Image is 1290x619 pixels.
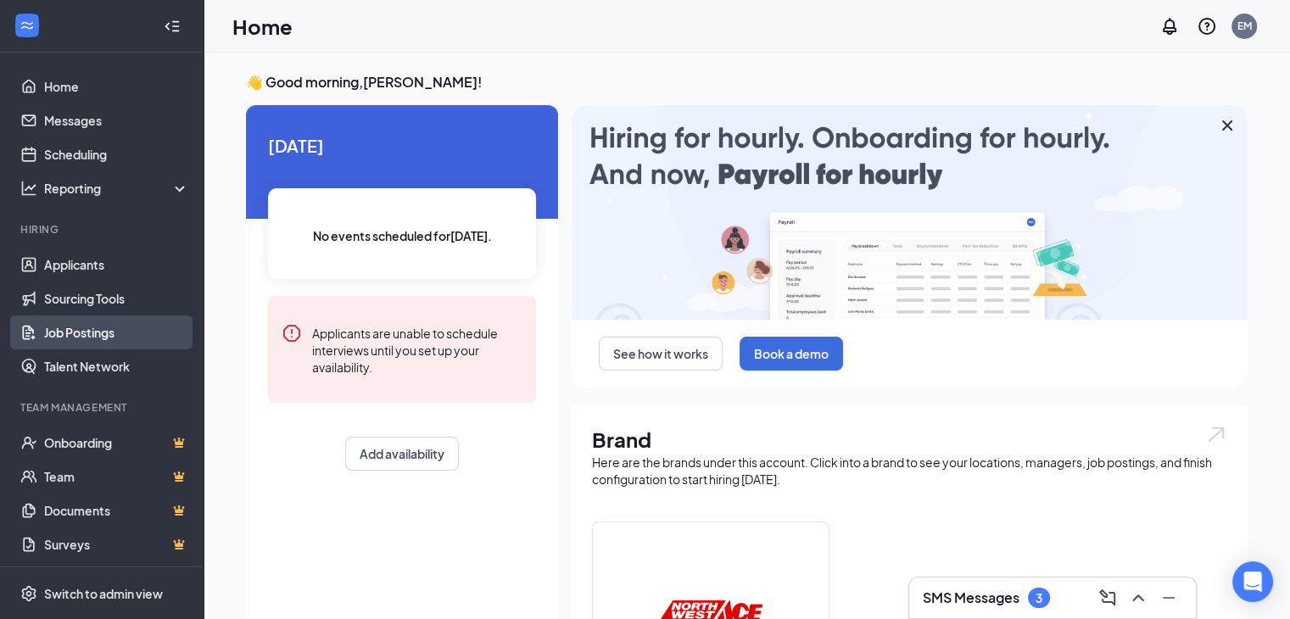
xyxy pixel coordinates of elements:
div: EM [1237,19,1252,33]
a: Talent Network [44,349,189,383]
a: DocumentsCrown [44,494,189,527]
svg: Error [282,323,302,343]
svg: Notifications [1159,16,1180,36]
div: Hiring [20,222,186,237]
button: Add availability [345,437,459,471]
svg: Minimize [1159,588,1179,608]
button: ComposeMessage [1094,584,1121,611]
a: Applicants [44,248,189,282]
h1: Brand [592,425,1227,454]
svg: WorkstreamLogo [19,17,36,34]
h3: 👋 Good morning, [PERSON_NAME] ! [246,73,1248,92]
h3: SMS Messages [923,588,1019,607]
button: See how it works [599,337,723,371]
svg: ChevronUp [1128,588,1148,608]
div: Open Intercom Messenger [1232,561,1273,602]
a: Scheduling [44,137,189,171]
div: 3 [1036,591,1042,605]
button: ChevronUp [1125,584,1152,611]
a: Home [44,70,189,103]
svg: Settings [20,585,37,602]
div: Here are the brands under this account. Click into a brand to see your locations, managers, job p... [592,454,1227,488]
svg: Cross [1217,115,1237,136]
div: Switch to admin view [44,585,163,602]
a: Sourcing Tools [44,282,189,315]
a: SurveysCrown [44,527,189,561]
span: No events scheduled for [DATE] . [313,226,492,245]
div: Team Management [20,400,186,415]
img: payroll-large.gif [572,105,1248,320]
button: Book a demo [740,337,843,371]
a: TeamCrown [44,460,189,494]
img: open.6027fd2a22e1237b5b06.svg [1205,425,1227,444]
a: Job Postings [44,315,189,349]
div: Reporting [44,180,190,197]
button: Minimize [1155,584,1182,611]
svg: ComposeMessage [1097,588,1118,608]
a: OnboardingCrown [44,426,189,460]
svg: Analysis [20,180,37,197]
svg: Collapse [164,18,181,35]
svg: QuestionInfo [1197,16,1217,36]
div: Applicants are unable to schedule interviews until you set up your availability. [312,323,522,376]
span: [DATE] [268,132,536,159]
h1: Home [232,12,293,41]
a: Messages [44,103,189,137]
